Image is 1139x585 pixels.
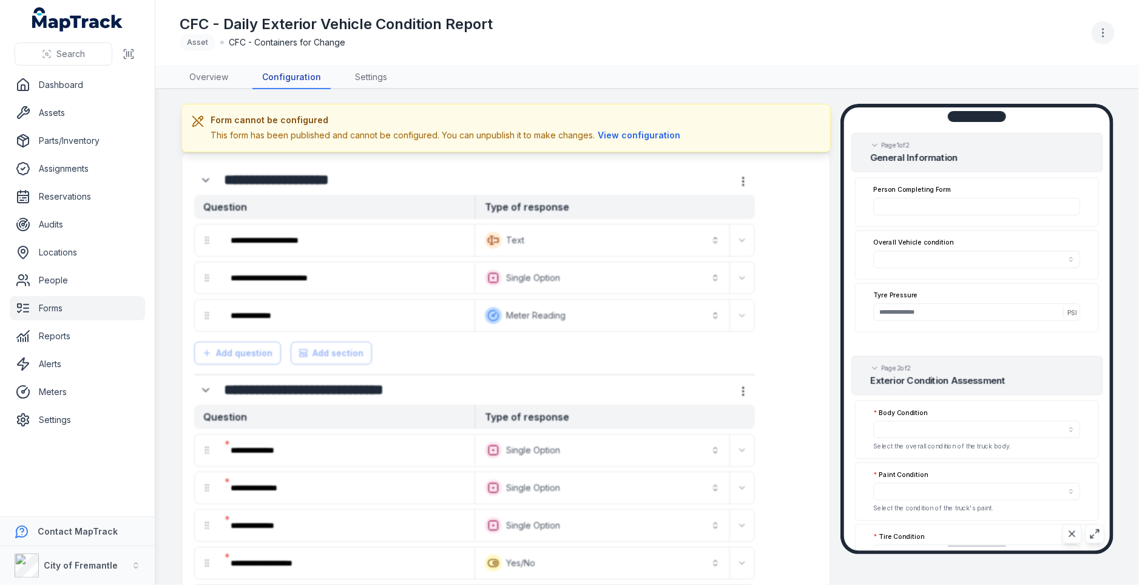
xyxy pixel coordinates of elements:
[873,291,918,300] label: Tyre Pressure
[15,42,112,66] button: Search
[10,73,145,97] a: Dashboard
[180,66,238,89] a: Overview
[56,48,85,60] span: Search
[873,198,1080,215] input: :rbr3:-form-item-label
[10,380,145,404] a: Meters
[595,129,684,142] button: View configuration
[873,303,1080,321] input: :rbr8:-form-item-label
[873,470,928,479] label: Paint Condition
[180,34,215,51] div: Asset
[10,157,145,181] a: Assignments
[211,114,684,126] h3: Form cannot be configured
[873,238,953,247] label: Overall Vehicle condition
[873,504,1080,513] p: Select the condition of the truck's paint.
[10,184,145,209] a: Reservations
[229,36,345,49] span: CFC - Containers for Change
[873,532,924,541] label: Tire Condition
[252,66,331,89] a: Configuration
[10,408,145,432] a: Settings
[873,185,951,194] label: Person Completing Form
[211,129,684,142] div: This form has been published and cannot be configured. You can unpublish it to make changes.
[880,141,909,150] span: Page 1 of 2
[10,212,145,237] a: Audits
[32,7,123,32] a: MapTrack
[880,364,910,373] span: Page 2 of 2
[10,240,145,265] a: Locations
[870,374,1084,387] h2: Exterior Condition Assessment
[873,442,1080,451] p: Select the overall condition of the truck body.
[44,560,118,570] strong: City of Fremantle
[10,129,145,153] a: Parts/Inventory
[10,101,145,125] a: Assets
[10,324,145,348] a: Reports
[180,15,493,34] h1: CFC - Daily Exterior Vehicle Condition Report
[873,408,927,418] label: Body Condition
[38,526,118,536] strong: Contact MapTrack
[10,268,145,292] a: People
[10,296,145,320] a: Forms
[870,152,1084,164] h2: General Information
[10,352,145,376] a: Alerts
[345,66,397,89] a: Settings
